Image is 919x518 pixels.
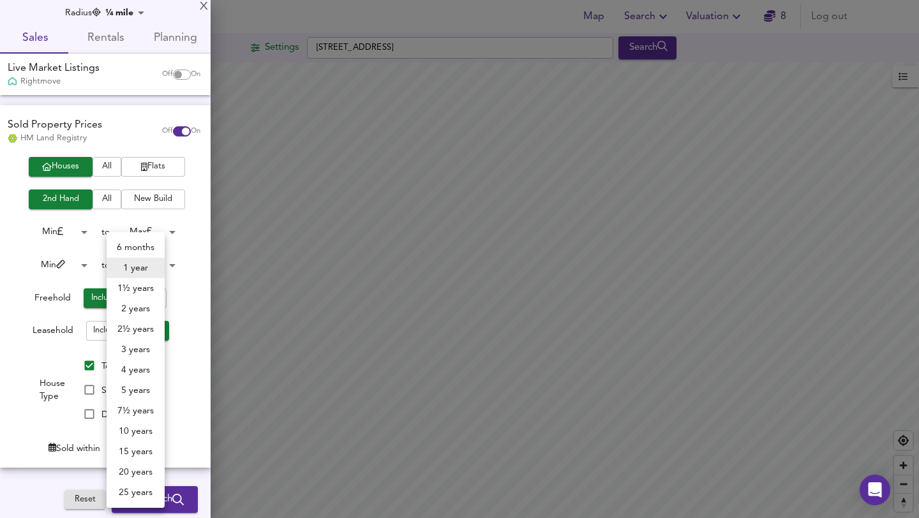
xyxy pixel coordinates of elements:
[107,360,165,380] li: 4 years
[107,299,165,319] li: 2 years
[107,441,165,462] li: 15 years
[107,401,165,421] li: 7½ years
[107,278,165,299] li: 1½ years
[107,237,165,258] li: 6 months
[107,462,165,482] li: 20 years
[107,380,165,401] li: 5 years
[107,421,165,441] li: 10 years
[860,475,890,505] div: Open Intercom Messenger
[107,339,165,360] li: 3 years
[107,319,165,339] li: 2½ years
[107,482,165,503] li: 25 years
[107,258,165,278] li: 1 year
